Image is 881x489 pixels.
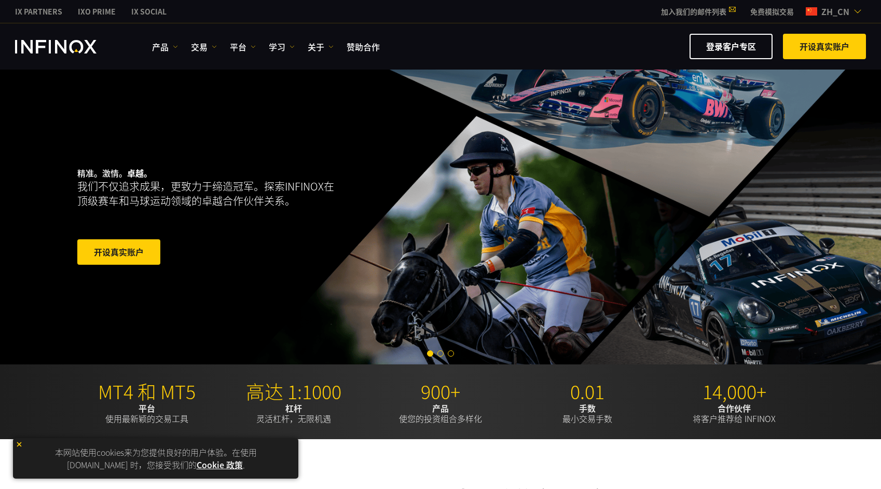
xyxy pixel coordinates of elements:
a: 开设真实账户 [783,34,866,59]
span: Go to slide 3 [448,350,454,357]
p: 灵活杠杆，无限机遇 [224,403,363,424]
a: INFINOX [70,6,123,17]
a: 关于 [308,40,334,53]
a: INFINOX Logo [15,40,121,53]
a: Cookie 政策 [197,458,243,471]
span: Go to slide 2 [437,350,444,357]
a: 登录客户专区 [690,34,773,59]
p: 使您的投资组合多样化 [371,403,510,424]
a: 产品 [152,40,178,53]
span: Go to slide 1 [427,350,433,357]
strong: 杠杆 [285,402,302,414]
span: zh_cn [817,5,854,18]
a: INFINOX [123,6,174,17]
a: 交易 [191,40,217,53]
strong: 平台 [139,402,155,414]
a: 学习 [269,40,295,53]
strong: 卓越。 [127,167,152,179]
div: 精准。激情。 [77,151,404,283]
p: 使用最新颖的交易工具 [77,403,216,424]
a: 加入我们的邮件列表 [653,6,742,17]
p: 0.01 [518,380,657,403]
p: 将客户推荐给 INFINOX [665,403,804,424]
p: 900+ [371,380,510,403]
p: MT4 和 MT5 [77,380,216,403]
strong: 合作伙伴 [718,402,751,414]
p: 我们不仅追求成果，更致力于缔造冠军。探索INFINOX在顶级赛车和马球运动领域的卓越合作伙伴关系。 [77,179,339,208]
p: 本网站使用cookies来为您提供良好的用户体验。在使用 [DOMAIN_NAME] 时，您接受我们的 . [18,443,293,473]
a: 开设真实账户 [77,239,160,265]
p: 14,000+ [665,380,804,403]
strong: 产品 [432,402,449,414]
p: 高达 1:1000 [224,380,363,403]
a: 赞助合作 [347,40,380,53]
p: 最小交易手数 [518,403,657,424]
a: INFINOX MENU [742,6,802,17]
a: 平台 [230,40,256,53]
a: INFINOX [7,6,70,17]
img: yellow close icon [16,441,23,448]
strong: 手数 [579,402,596,414]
